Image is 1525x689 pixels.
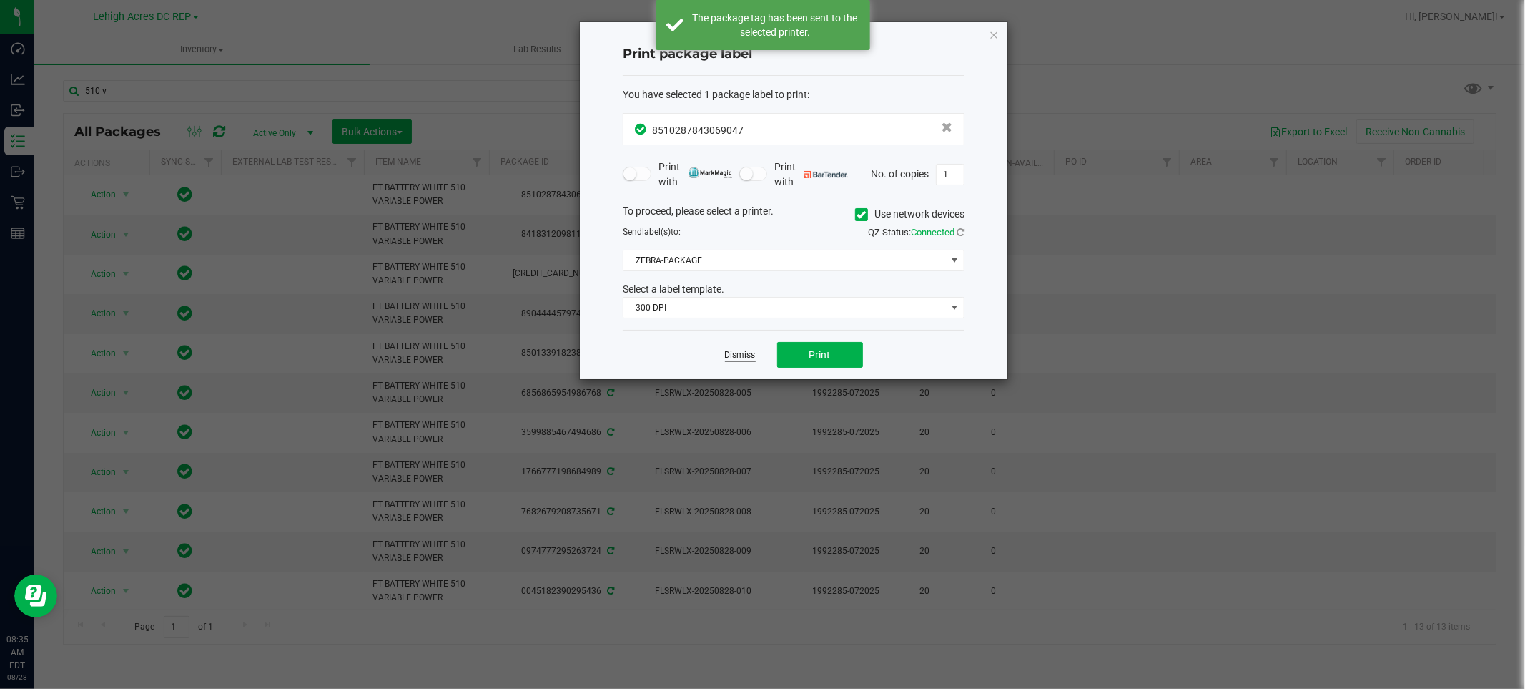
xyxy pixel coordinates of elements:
span: Print with [774,160,848,190]
span: QZ Status: [868,227,964,238]
span: 8510287843069047 [652,124,744,136]
div: The package tag has been sent to the selected printer. [691,11,859,39]
span: label(s) [642,227,671,237]
span: Print [809,349,831,361]
span: ZEBRA-PACKAGE [623,250,946,270]
div: Select a label template. [612,282,975,297]
a: Dismiss [725,349,756,361]
button: Print [777,342,863,368]
iframe: Resource center [14,575,57,617]
span: 300 DPI [623,298,946,318]
img: mark_magic_cybra.png [689,167,732,178]
span: In Sync [635,122,648,137]
span: Connected [911,227,954,238]
img: bartender.png [804,171,848,178]
span: No. of copies [871,167,929,179]
div: To proceed, please select a printer. [612,204,975,225]
h4: Print package label [623,45,964,64]
span: You have selected 1 package label to print [623,89,807,100]
div: : [623,87,964,102]
span: Print with [658,160,732,190]
span: Send to: [623,227,681,237]
label: Use network devices [855,207,964,222]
